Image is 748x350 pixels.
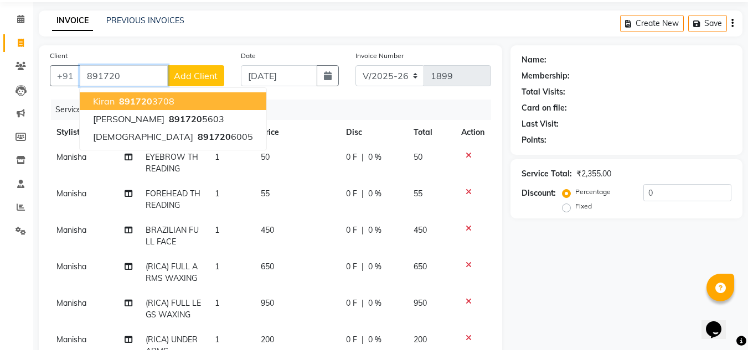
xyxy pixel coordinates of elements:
span: 650 [261,262,274,271]
div: Service Total: [522,168,572,180]
span: 55 [414,189,422,198]
iframe: chat widget [701,306,737,339]
span: Manisha [56,262,86,271]
label: Invoice Number [355,51,404,61]
span: 450 [414,225,427,235]
span: 1 [215,298,219,308]
span: 891720 [198,131,231,142]
label: Fixed [575,201,592,211]
span: Manisha [56,152,86,162]
div: Services [51,100,499,120]
span: Manisha [56,189,86,198]
span: Kiran [93,96,115,107]
span: 450 [261,225,274,235]
span: 0 F [346,297,357,309]
ngb-highlight: 6005 [195,131,253,142]
span: Add Client [174,70,218,81]
th: Price [254,120,339,145]
div: Discount: [522,187,556,199]
label: Percentage [575,187,611,197]
div: Name: [522,54,546,66]
label: Date [241,51,256,61]
th: Total [407,120,455,145]
th: Action [455,120,491,145]
ngb-highlight: 5603 [167,113,224,124]
button: Save [688,15,727,32]
span: | [362,152,364,163]
span: Manisha [56,335,86,344]
span: 0 % [368,224,381,236]
a: PREVIOUS INVOICES [106,15,184,25]
span: | [362,261,364,273]
span: EYEBROW THREADING [146,152,198,174]
span: 200 [261,335,274,344]
span: 650 [414,262,427,271]
div: Total Visits: [522,86,565,98]
label: Client [50,51,68,61]
button: Add Client [167,65,224,86]
span: 55 [261,189,270,198]
span: (RICA) FULL ARMS WAXING [146,262,198,283]
span: 1 [215,262,219,271]
span: 1 [215,152,219,162]
span: 891720 [169,113,202,124]
span: 0 % [368,188,381,200]
span: (RICA) FULL LEGS WAXING [146,298,201,320]
span: Manisha [56,225,86,235]
div: Card on file: [522,102,567,114]
span: 0 % [368,334,381,346]
div: ₹2,355.00 [576,168,611,180]
span: | [362,297,364,309]
span: 891720 [119,96,152,107]
span: BRAZILIAN FULL FACE [146,225,199,247]
span: 0 F [346,188,357,200]
div: Last Visit: [522,118,559,130]
span: FOREHEAD THREADING [146,189,200,210]
button: +91 [50,65,81,86]
span: [DEMOGRAPHIC_DATA] [93,131,193,142]
span: 1 [215,225,219,235]
a: INVOICE [52,11,93,31]
th: Stylist [50,120,139,145]
span: | [362,224,364,236]
ngb-highlight: 3708 [117,96,174,107]
span: 1 [215,335,219,344]
span: 1 [215,189,219,198]
span: 0 F [346,261,357,273]
span: 0 % [368,297,381,309]
th: Disc [339,120,407,145]
span: Manisha [56,298,86,308]
span: 50 [414,152,422,162]
span: 950 [414,298,427,308]
input: Search by Name/Mobile/Email/Code [80,65,168,86]
span: | [362,188,364,200]
span: 200 [414,335,427,344]
span: 0 % [368,152,381,163]
span: 950 [261,298,274,308]
div: Membership: [522,70,570,82]
button: Create New [620,15,684,32]
span: 0 F [346,334,357,346]
div: Points: [522,134,546,146]
span: 50 [261,152,270,162]
span: | [362,334,364,346]
span: 0 F [346,152,357,163]
span: 0 % [368,261,381,273]
span: 0 F [346,224,357,236]
span: [PERSON_NAME] [93,113,164,124]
